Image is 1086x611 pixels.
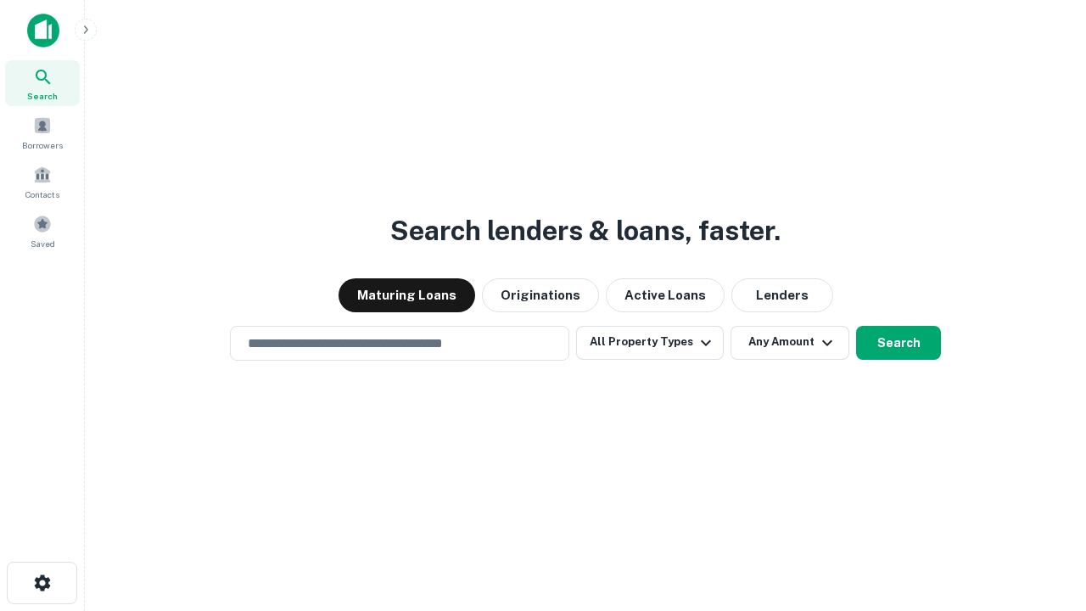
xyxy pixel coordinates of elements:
[856,326,941,360] button: Search
[5,159,80,205] a: Contacts
[25,188,59,201] span: Contacts
[1001,475,1086,557] iframe: Chat Widget
[390,210,781,251] h3: Search lenders & loans, faster.
[31,237,55,250] span: Saved
[5,60,80,106] a: Search
[5,109,80,155] a: Borrowers
[731,326,849,360] button: Any Amount
[576,326,724,360] button: All Property Types
[5,208,80,254] a: Saved
[339,278,475,312] button: Maturing Loans
[606,278,725,312] button: Active Loans
[27,14,59,48] img: capitalize-icon.png
[482,278,599,312] button: Originations
[27,89,58,103] span: Search
[731,278,833,312] button: Lenders
[22,138,63,152] span: Borrowers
